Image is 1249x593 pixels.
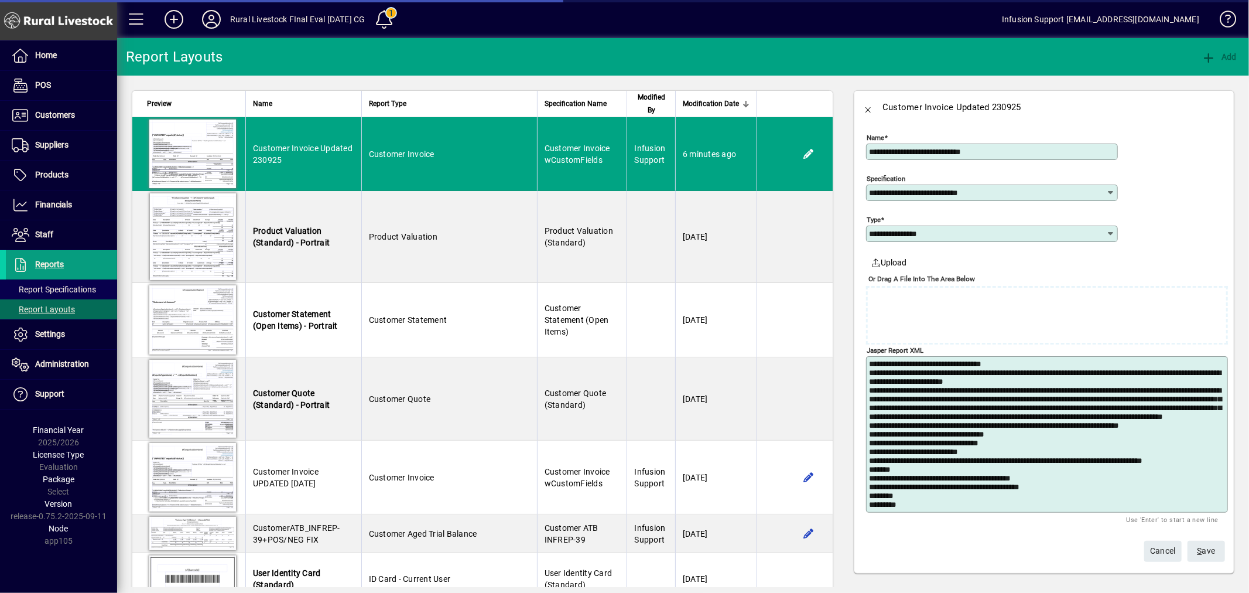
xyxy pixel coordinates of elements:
[6,380,117,409] a: Support
[675,441,757,514] td: [DATE]
[12,305,75,314] span: Report Layouts
[193,9,230,30] button: Profile
[545,97,607,110] span: Specification Name
[35,170,69,179] span: Products
[6,71,117,100] a: POS
[35,140,69,149] span: Suppliers
[369,394,431,404] span: Customer Quote
[1202,52,1237,62] span: Add
[253,568,321,589] span: User Identity Card (Standard)
[634,523,665,544] span: Infusion Support
[866,252,912,273] button: Upload
[35,230,53,239] span: Staff
[1127,513,1219,526] mat-hint: Use 'Enter' to start a new line
[45,499,73,509] span: Version
[1197,546,1202,555] span: S
[675,283,757,357] td: [DATE]
[6,299,117,319] a: Report Layouts
[545,144,610,165] span: Customer Invoice wCustomFields
[1002,10,1199,29] div: Infusion Support [EMAIL_ADDRESS][DOMAIN_NAME]
[683,97,750,110] div: Modification Date
[6,190,117,220] a: Financials
[253,467,319,488] span: Customer Invoice UPDATED [DATE]
[35,359,89,369] span: Administration
[545,304,609,336] span: Customer Statement (Open Items)
[634,91,668,117] span: Modified By
[882,98,1021,117] div: Customer Invoice Updated 230925
[854,93,882,121] button: Back
[126,47,223,66] div: Report Layouts
[6,131,117,160] a: Suppliers
[867,175,905,183] mat-label: Specification
[35,389,64,398] span: Support
[545,226,613,247] span: Product Valuation (Standard)
[545,568,612,589] span: User Identity Card (Standard)
[675,117,757,191] td: 6 minutes ago
[12,285,96,294] span: Report Specifications
[683,97,739,110] span: Modification Date
[253,523,340,544] span: CustomerATB_INFREP-39+POS/NEG FIX
[545,388,607,410] span: Customer Quote (Standard)
[867,134,884,142] mat-label: Name
[35,80,51,90] span: POS
[253,309,338,330] span: Customer Statement (Open Items) - Portrait
[253,388,330,410] span: Customer Quote (Standard) - Portrait
[6,350,117,379] a: Administration
[35,260,64,269] span: Reports
[253,144,353,165] span: Customer Invoice Updated 230925
[634,144,665,165] span: Infusion Support
[35,329,65,339] span: Settings
[867,216,881,224] mat-label: Type
[49,524,69,533] span: Node
[43,475,74,484] span: Package
[369,315,447,325] span: Customer Statement
[253,226,330,247] span: Product Valuation (Standard) - Portrait
[147,97,172,110] span: Preview
[369,97,406,110] span: Report Type
[35,50,57,60] span: Home
[6,161,117,190] a: Products
[369,232,437,241] span: Product Valuation
[545,523,598,544] span: Customer ATB INFREP-39
[1199,46,1240,67] button: Add
[1144,541,1182,562] button: Cancel
[6,220,117,250] a: Staff
[33,450,84,459] span: Licensee Type
[871,257,907,269] span: Upload
[253,97,272,110] span: Name
[230,10,365,29] div: Rural Livestock FInal Eval [DATE] CG
[6,280,117,299] a: Report Specifications
[545,467,610,488] span: Customer Invoice wCustomFields
[867,346,923,355] mat-label: Jasper Report XML
[675,191,757,283] td: [DATE]
[253,97,354,110] div: Name
[35,110,75,120] span: Customers
[6,320,117,349] a: Settings
[634,467,665,488] span: Infusion Support
[369,97,530,110] div: Report Type
[6,101,117,130] a: Customers
[369,149,434,159] span: Customer Invoice
[369,473,434,482] span: Customer Invoice
[675,514,757,553] td: [DATE]
[6,41,117,70] a: Home
[545,97,620,110] div: Specification Name
[35,200,72,209] span: Financials
[1197,541,1216,561] span: ave
[1150,541,1176,561] span: Cancel
[369,574,451,584] span: ID Card - Current User
[675,357,757,441] td: [DATE]
[33,425,84,435] span: Financial Year
[1211,2,1234,40] a: Knowledge Base
[1188,541,1225,562] button: Save
[369,529,477,539] span: Customer Aged Trial Balance
[155,9,193,30] button: Add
